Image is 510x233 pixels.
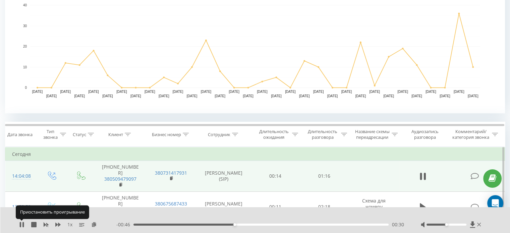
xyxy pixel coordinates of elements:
div: Комментарий/категория звонка [451,129,490,140]
td: 01:16 [300,161,348,192]
text: [DATE] [187,94,197,98]
text: [DATE] [88,90,99,94]
text: 20 [23,45,27,48]
div: 13:58:59 [12,200,30,214]
div: Бизнес номер [152,132,181,137]
text: [DATE] [285,90,296,94]
span: 1 x [67,221,72,228]
div: Тип звонка [42,129,58,140]
text: [DATE] [397,90,408,94]
div: Приостановить проигрывание [16,206,89,219]
div: Сотрудник [208,132,230,137]
text: [DATE] [46,94,57,98]
td: Сегодня [5,148,505,161]
td: [PHONE_NUMBER] [95,191,146,222]
text: 40 [23,3,27,7]
td: 02:18 [300,191,348,222]
div: Accessibility label [233,223,236,226]
text: [DATE] [383,94,394,98]
text: [DATE] [355,94,366,98]
div: Длительность разговора [306,129,339,140]
span: - 00:46 [116,221,133,228]
a: 380675687433 [155,200,187,207]
text: [DATE] [173,90,183,94]
div: Open Intercom Messenger [487,195,503,211]
td: 00:14 [251,161,300,192]
text: [DATE] [102,94,113,98]
td: 00:11 [251,191,300,222]
text: [DATE] [341,90,352,94]
text: [DATE] [32,90,43,94]
div: Accessibility label [445,223,448,226]
text: [DATE] [313,90,324,94]
text: [DATE] [426,90,436,94]
text: [DATE] [215,94,225,98]
text: [DATE] [440,94,450,98]
a: 380936076769 [104,207,136,213]
div: Статус [73,132,86,137]
div: Аудиозапись разговора [405,129,445,140]
text: [DATE] [116,90,127,94]
text: 30 [23,24,27,28]
text: 0 [25,86,27,90]
td: [PHONE_NUMBER] [95,161,146,192]
div: Дата звонка [7,132,33,137]
td: [PERSON_NAME] (SIP) [196,161,251,192]
text: [DATE] [130,94,141,98]
a: 380509479097 [104,176,136,182]
text: [DATE] [145,90,155,94]
td: Схема для номеру Київстaр [348,191,399,222]
text: [DATE] [74,94,85,98]
div: Длительность ожидания [257,129,291,140]
text: [DATE] [454,90,464,94]
a: 380731417931 [155,170,187,176]
text: [DATE] [271,94,282,98]
text: [DATE] [327,94,338,98]
text: [DATE] [369,90,380,94]
text: [DATE] [159,94,169,98]
text: [DATE] [257,90,268,94]
div: Название схемы переадресации [355,129,390,140]
span: 00:30 [392,221,404,228]
text: [DATE] [411,94,422,98]
div: Клиент [108,132,123,137]
text: [DATE] [201,90,212,94]
text: [DATE] [60,90,71,94]
text: 10 [23,65,27,69]
text: [DATE] [229,90,239,94]
div: 14:04:08 [12,170,30,183]
text: [DATE] [299,94,310,98]
td: [PERSON_NAME] (SIP) [196,191,251,222]
text: [DATE] [243,94,253,98]
text: [DATE] [468,94,478,98]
